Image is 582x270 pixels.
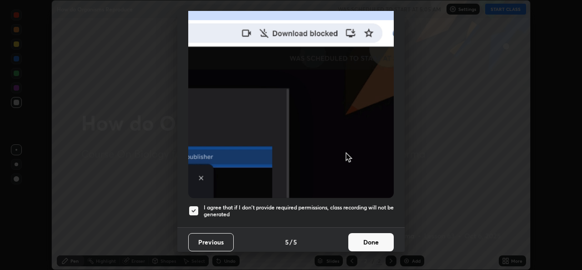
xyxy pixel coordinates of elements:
button: Done [348,233,394,251]
h5: I agree that if I don't provide required permissions, class recording will not be generated [204,204,394,218]
h4: 5 [293,237,297,247]
h4: / [290,237,292,247]
h4: 5 [285,237,289,247]
button: Previous [188,233,234,251]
